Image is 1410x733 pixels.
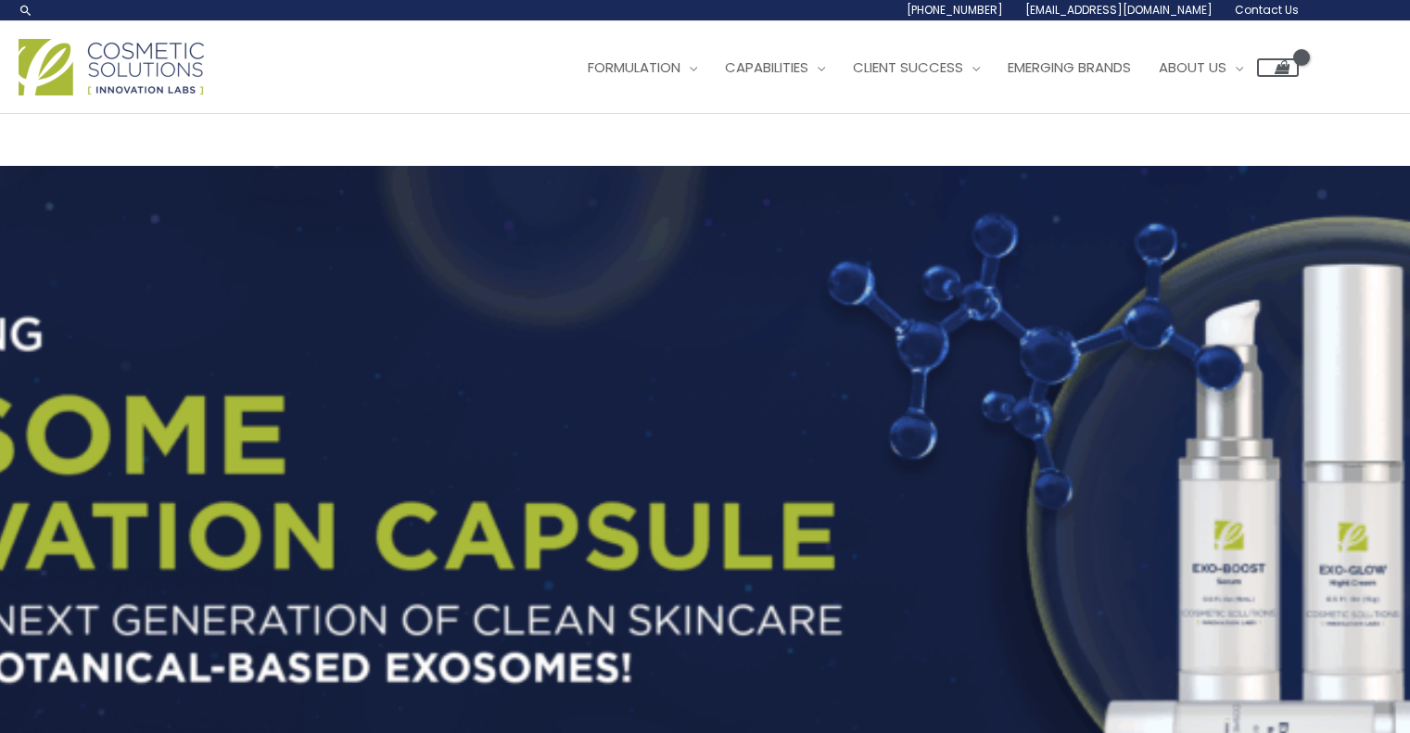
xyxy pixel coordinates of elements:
a: Search icon link [19,3,33,18]
span: Client Success [853,57,963,77]
span: Capabilities [725,57,808,77]
nav: Site Navigation [560,40,1299,95]
a: Formulation [574,40,711,95]
span: Contact Us [1235,2,1299,18]
span: [EMAIL_ADDRESS][DOMAIN_NAME] [1025,2,1213,18]
img: Cosmetic Solutions Logo [19,39,204,95]
a: Capabilities [711,40,839,95]
span: Emerging Brands [1008,57,1131,77]
span: [PHONE_NUMBER] [907,2,1003,18]
span: About Us [1159,57,1226,77]
a: Emerging Brands [994,40,1145,95]
a: Client Success [839,40,994,95]
a: View Shopping Cart, empty [1257,58,1299,77]
span: Formulation [588,57,680,77]
a: About Us [1145,40,1257,95]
